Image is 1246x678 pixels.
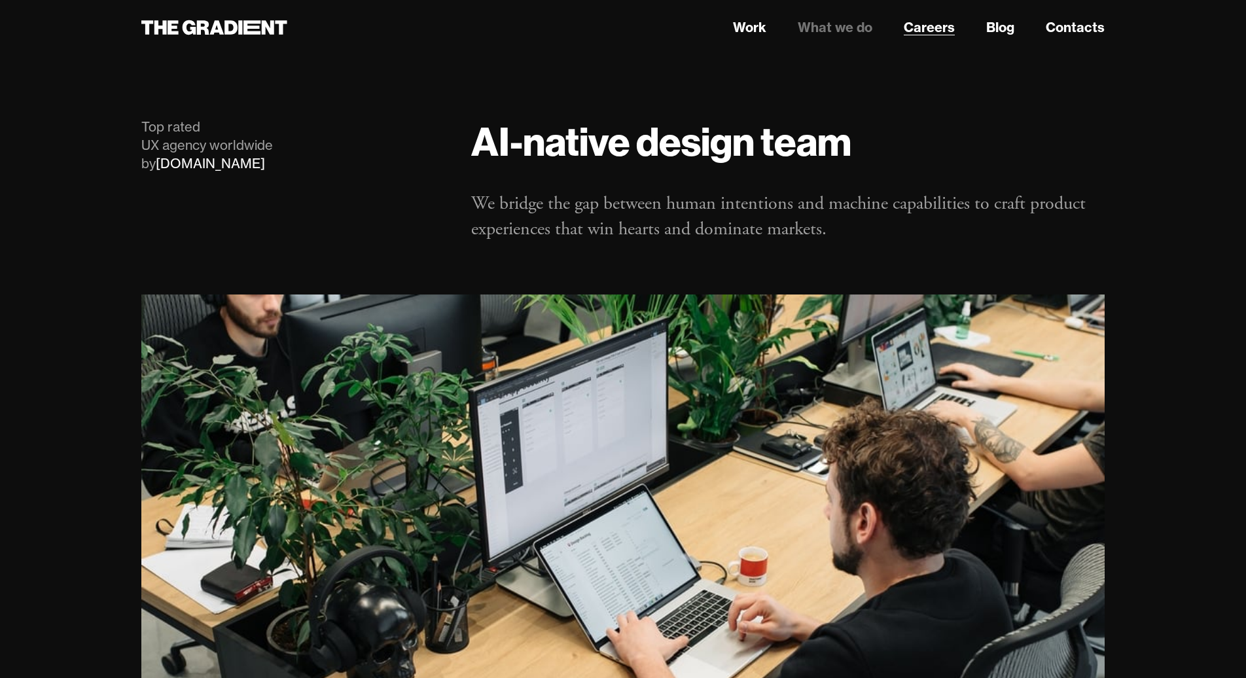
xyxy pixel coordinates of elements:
div: Top rated UX agency worldwide by [141,118,445,173]
p: We bridge the gap between human intentions and machine capabilities to craft product experiences ... [471,191,1105,242]
a: [DOMAIN_NAME] [156,155,265,171]
a: Work [733,18,766,37]
a: Blog [986,18,1014,37]
h1: AI-native design team [471,118,1105,165]
a: Contacts [1046,18,1105,37]
a: What we do [798,18,872,37]
a: Careers [904,18,955,37]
